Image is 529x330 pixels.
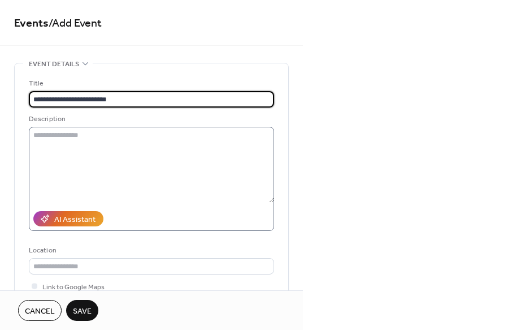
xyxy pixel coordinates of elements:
span: / Add Event [49,12,102,35]
a: Events [14,12,49,35]
span: Link to Google Maps [42,281,105,293]
button: Save [66,300,98,321]
div: Title [29,78,272,89]
div: Location [29,245,272,256]
button: AI Assistant [33,211,103,226]
div: AI Assistant [54,214,96,226]
span: Save [73,306,92,318]
button: Cancel [18,300,62,321]
span: Cancel [25,306,55,318]
div: Description [29,113,272,125]
span: Event details [29,58,79,70]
